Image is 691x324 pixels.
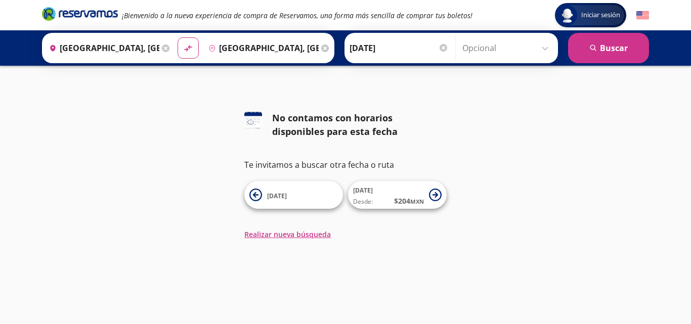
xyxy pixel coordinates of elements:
div: No contamos con horarios disponibles para esta fecha [272,111,447,138]
input: Buscar Destino [204,35,319,61]
button: Buscar [568,33,649,63]
span: [DATE] [353,186,373,195]
span: [DATE] [267,192,287,200]
button: [DATE]Desde:$204MXN [348,181,447,209]
small: MXN [410,198,424,205]
input: Buscar Origen [45,35,159,61]
span: Iniciar sesión [577,10,624,20]
span: $ 204 [394,196,424,206]
input: Elegir Fecha [350,35,449,61]
button: [DATE] [244,181,343,209]
p: Te invitamos a buscar otra fecha o ruta [244,159,447,171]
em: ¡Bienvenido a la nueva experiencia de compra de Reservamos, una forma más sencilla de comprar tus... [122,11,472,20]
i: Brand Logo [42,6,118,21]
button: English [636,9,649,22]
span: Desde: [353,197,373,206]
a: Brand Logo [42,6,118,24]
button: Realizar nueva búsqueda [244,229,331,240]
input: Opcional [462,35,553,61]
